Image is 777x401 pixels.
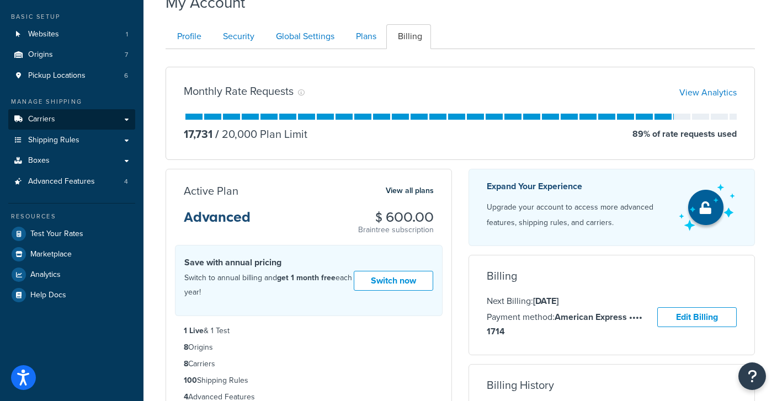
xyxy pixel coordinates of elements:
[632,126,737,142] p: 89 % of rate requests used
[125,50,128,60] span: 7
[8,45,135,65] a: Origins 7
[8,66,135,86] li: Pickup Locations
[124,71,128,81] span: 6
[184,271,354,300] p: Switch to annual billing and each year!
[215,126,219,142] span: /
[8,285,135,305] a: Help Docs
[8,224,135,244] a: Test Your Rates
[679,86,737,99] a: View Analytics
[28,177,95,186] span: Advanced Features
[30,229,83,239] span: Test Your Rates
[184,358,434,370] li: Carriers
[184,358,188,370] strong: 8
[184,341,188,353] strong: 8
[533,295,558,307] strong: [DATE]
[738,362,766,390] button: Open Resource Center
[184,185,238,197] h3: Active Plan
[8,97,135,106] div: Manage Shipping
[184,256,354,269] h4: Save with annual pricing
[487,294,657,308] p: Next Billing:
[657,307,737,328] a: Edit Billing
[277,272,336,284] strong: get 1 month free
[28,50,53,60] span: Origins
[184,210,251,233] h3: Advanced
[8,172,135,192] a: Advanced Features 4
[386,24,431,49] a: Billing
[28,136,79,145] span: Shipping Rules
[487,270,517,282] h3: Billing
[184,126,212,142] p: 17,731
[8,24,135,45] li: Websites
[487,179,669,194] p: Expand Your Experience
[184,341,434,354] li: Origins
[8,109,135,130] a: Carriers
[184,375,197,386] strong: 100
[8,265,135,285] a: Analytics
[166,24,210,49] a: Profile
[8,130,135,151] a: Shipping Rules
[28,71,86,81] span: Pickup Locations
[8,45,135,65] li: Origins
[487,310,657,339] p: Payment method:
[8,172,135,192] li: Advanced Features
[358,224,434,236] p: Braintree subscription
[30,250,72,259] span: Marketplace
[30,270,61,280] span: Analytics
[184,325,204,336] strong: 1 Live
[124,177,128,186] span: 4
[8,151,135,171] a: Boxes
[211,24,263,49] a: Security
[8,24,135,45] a: Websites 1
[344,24,385,49] a: Plans
[487,311,642,338] strong: American Express •••• 1714
[28,115,55,124] span: Carriers
[126,30,128,39] span: 1
[264,24,343,49] a: Global Settings
[487,200,669,231] p: Upgrade your account to access more advanced features, shipping rules, and carriers.
[8,12,135,22] div: Basic Setup
[212,126,307,142] p: 20,000 Plan Limit
[8,244,135,264] a: Marketplace
[30,291,66,300] span: Help Docs
[386,184,434,198] a: View all plans
[354,271,433,291] a: Switch now
[184,375,434,387] li: Shipping Rules
[487,379,554,391] h3: Billing History
[184,325,434,337] li: & 1 Test
[8,66,135,86] a: Pickup Locations 6
[184,85,294,97] h3: Monthly Rate Requests
[28,156,50,165] span: Boxes
[28,30,59,39] span: Websites
[8,212,135,221] div: Resources
[469,169,755,246] a: Expand Your Experience Upgrade your account to access more advanced features, shipping rules, and...
[358,210,434,224] h3: $ 600.00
